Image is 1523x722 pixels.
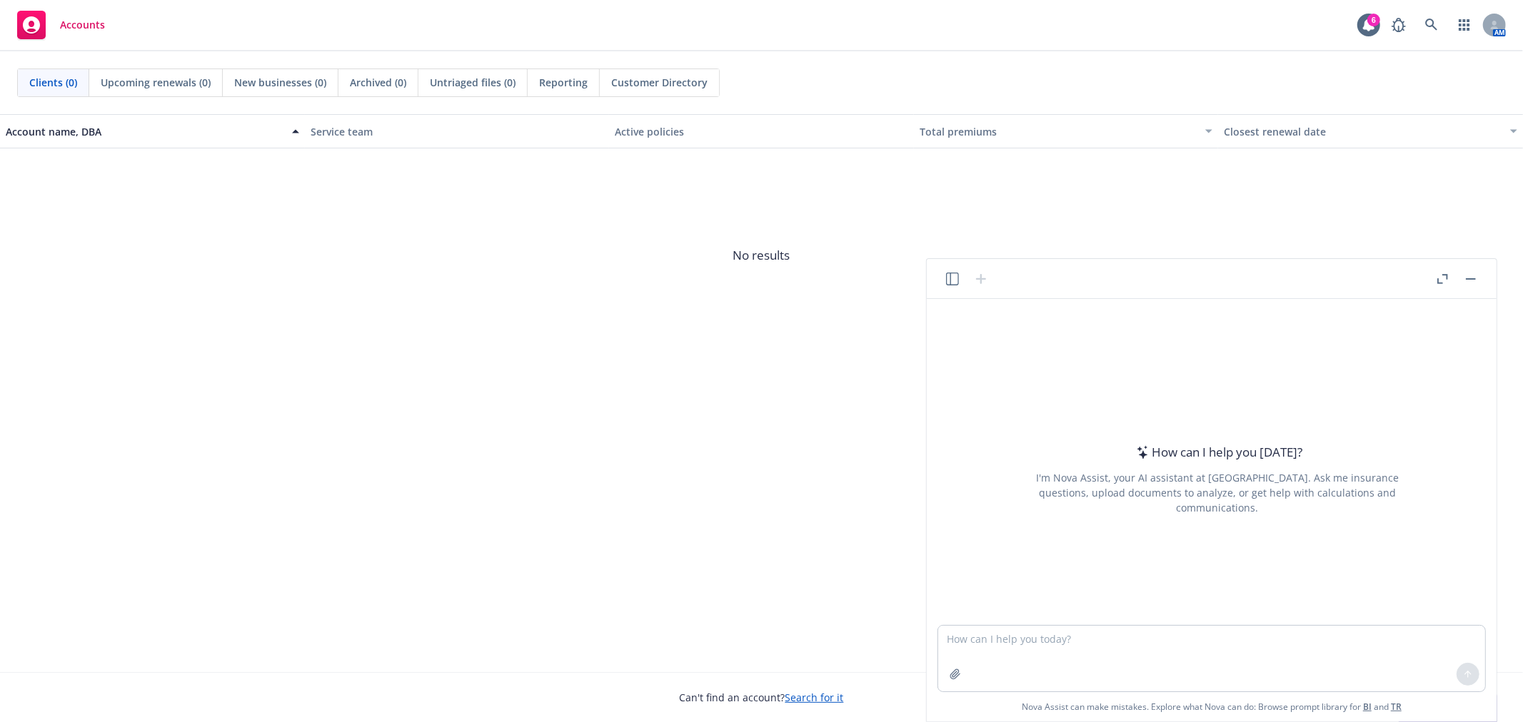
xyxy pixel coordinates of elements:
[539,75,588,90] span: Reporting
[609,114,914,148] button: Active policies
[11,5,111,45] a: Accounts
[1417,11,1446,39] a: Search
[350,75,406,90] span: Archived (0)
[1022,692,1402,721] span: Nova Assist can make mistakes. Explore what Nova can do: Browse prompt library for and
[305,114,610,148] button: Service team
[1367,14,1380,26] div: 6
[1363,701,1372,713] a: BI
[1218,114,1523,148] button: Closest renewal date
[311,124,604,139] div: Service team
[920,124,1197,139] div: Total premiums
[6,124,283,139] div: Account name, DBA
[615,124,908,139] div: Active policies
[785,691,844,704] a: Search for it
[29,75,77,90] span: Clients (0)
[914,114,1219,148] button: Total premiums
[680,690,844,705] span: Can't find an account?
[1132,443,1303,462] div: How can I help you [DATE]?
[234,75,326,90] span: New businesses (0)
[1450,11,1479,39] a: Switch app
[611,75,708,90] span: Customer Directory
[101,75,211,90] span: Upcoming renewals (0)
[430,75,516,90] span: Untriaged files (0)
[1017,470,1418,515] div: I'm Nova Assist, your AI assistant at [GEOGRAPHIC_DATA]. Ask me insurance questions, upload docum...
[60,19,105,31] span: Accounts
[1224,124,1502,139] div: Closest renewal date
[1384,11,1413,39] a: Report a Bug
[1391,701,1402,713] a: TR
